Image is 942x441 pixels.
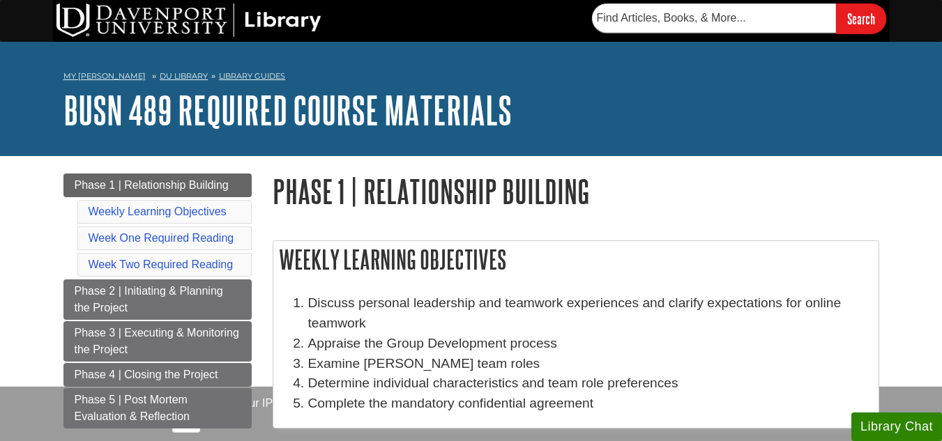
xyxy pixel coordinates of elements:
[75,394,190,422] span: Phase 5 | Post Mortem Evaluation & Reflection
[63,67,879,89] nav: breadcrumb
[592,3,886,33] form: Searches DU Library's articles, books, and more
[308,373,872,394] li: Determine individual characteristics and team role preferences
[89,258,234,270] a: Week Two Required Reading
[273,173,879,209] h1: Phase 1 | Relationship Building
[308,293,872,334] li: Discuss personal leadership and teamwork experiences and clarify expectations for online teamwork
[63,88,512,132] a: BUSN 489 Required Course Materials
[63,279,252,320] a: Phase 2 | Initiating & Planning the Project
[63,363,252,387] a: Phase 4 | Closing the Project
[160,71,208,81] a: DU Library
[592,3,836,33] input: Find Articles, Books, & More...
[75,369,218,380] span: Phase 4 | Closing the Project
[63,70,146,82] a: My [PERSON_NAME]
[56,3,321,37] img: DU Library
[89,206,227,217] a: Weekly Learning Objectives
[63,321,252,362] a: Phase 3 | Executing & Monitoring the Project
[273,241,879,278] h2: Weekly Learning Objectives
[63,388,252,428] a: Phase 5 | Post Mortem Evaluation & Reflection
[308,354,872,374] li: Examine [PERSON_NAME] team roles
[75,285,223,314] span: Phase 2 | Initiating & Planning the Project
[219,71,285,81] a: Library Guides
[308,334,872,354] li: Appraise the Group Development process
[836,3,886,33] input: Search
[63,173,252,428] div: Guide Page Menu
[308,394,872,414] p: Complete the mandatory confidential agreement
[75,327,239,355] span: Phase 3 | Executing & Monitoring the Project
[89,232,234,244] a: Week One Required Reading
[851,412,942,441] button: Library Chat
[75,179,229,191] span: Phase 1 | Relationship Building
[63,173,252,197] a: Phase 1 | Relationship Building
